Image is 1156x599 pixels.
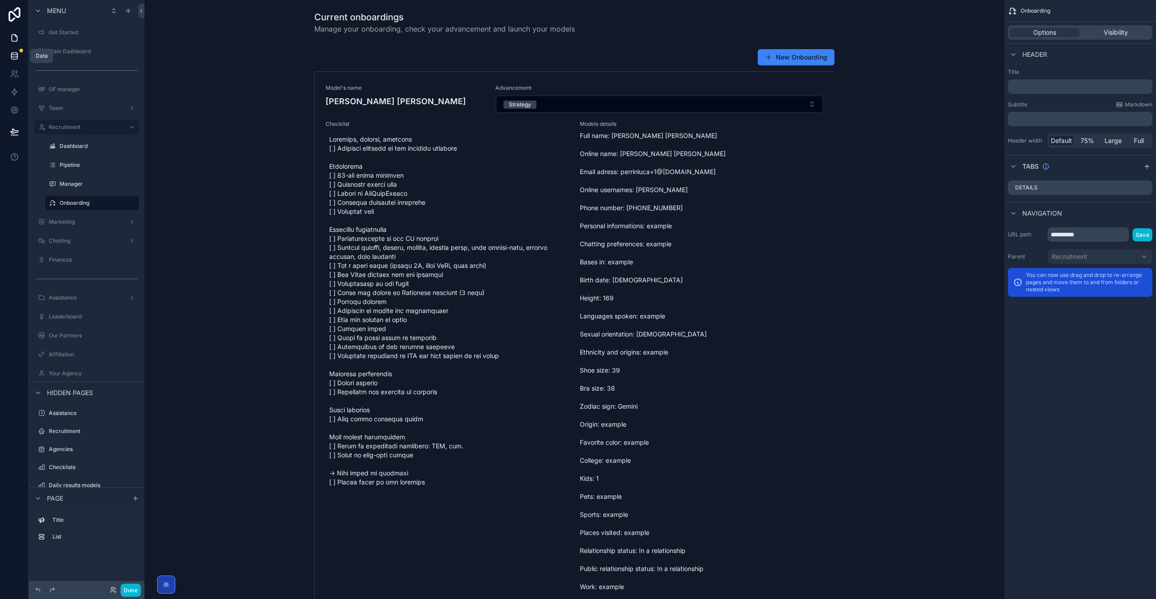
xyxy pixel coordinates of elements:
label: URL path [1008,231,1044,238]
a: Main Dashboard [34,44,139,59]
p: You can now use drag and drop to re-arrange pages and move them to and from folders or nested views [1026,272,1147,293]
label: Daily results models [49,482,137,489]
label: Title [1008,69,1152,76]
label: Your Agency [49,370,137,377]
label: Main Dashboard [49,48,137,55]
div: scrollable content [1008,79,1152,94]
label: Onboarding [60,199,134,207]
label: Assistance [49,410,137,417]
label: Pipeline [60,161,137,169]
label: Get Started [49,29,137,36]
a: Pipeline [45,158,139,172]
span: Menu [47,6,66,15]
a: Get Started [34,25,139,40]
span: Default [1051,136,1072,145]
label: Affiliation [49,351,137,358]
a: Your Agency [34,366,139,381]
button: Recruitment [1048,249,1152,264]
label: Recruitment [49,428,137,435]
span: Markdown [1125,101,1152,108]
a: Our Partners [34,328,139,343]
a: Affiliation [34,347,139,362]
a: Assistance [34,290,139,305]
label: Leaderboard [49,313,137,320]
label: Manager [60,180,137,188]
span: Page [47,494,63,503]
label: Team [49,105,125,112]
a: Recruitment [34,120,139,134]
a: Manager [45,177,139,191]
label: Details [1015,184,1038,191]
span: Large [1105,136,1122,145]
label: List [52,533,135,540]
label: Checklists [49,464,137,471]
div: Data [36,52,48,60]
label: Dashboard [60,143,137,150]
label: Title [52,516,135,524]
span: Onboarding [1021,7,1050,14]
a: Assistance [34,406,139,420]
label: Recruitment [49,124,121,131]
a: Daily results models [34,478,139,493]
label: Assistance [49,294,125,301]
label: Chatting [49,237,125,244]
label: Agencies [49,446,137,453]
span: Header [1022,50,1047,59]
a: Chatting [34,234,139,248]
span: 75% [1081,136,1094,145]
label: Marketing [49,218,125,226]
label: Subtitle [1008,101,1027,108]
a: Finances [34,253,139,267]
a: OF manager [34,82,139,97]
a: Agencies [34,442,139,456]
a: Recruitment [34,424,139,438]
span: Visibility [1104,28,1128,37]
span: Recruitment [1052,252,1087,261]
span: Full [1134,136,1144,145]
a: Marketing [34,215,139,229]
label: OF manager [49,86,137,93]
label: Finances [49,256,137,263]
div: scrollable content [29,509,144,553]
a: Leaderboard [34,309,139,324]
a: Dashboard [45,139,139,153]
button: Save [1133,228,1152,241]
label: Our Partners [49,332,137,339]
span: Hidden pages [47,388,93,397]
div: scrollable content [1008,112,1152,126]
span: Options [1033,28,1056,37]
span: Tabs [1022,162,1039,171]
span: Navigation [1022,209,1062,218]
a: Team [34,101,139,115]
a: Onboarding [45,196,139,210]
a: Markdown [1116,101,1152,108]
label: Header width [1008,137,1044,144]
button: Done [121,584,141,597]
a: Checklists [34,460,139,475]
label: Parent [1008,253,1044,260]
